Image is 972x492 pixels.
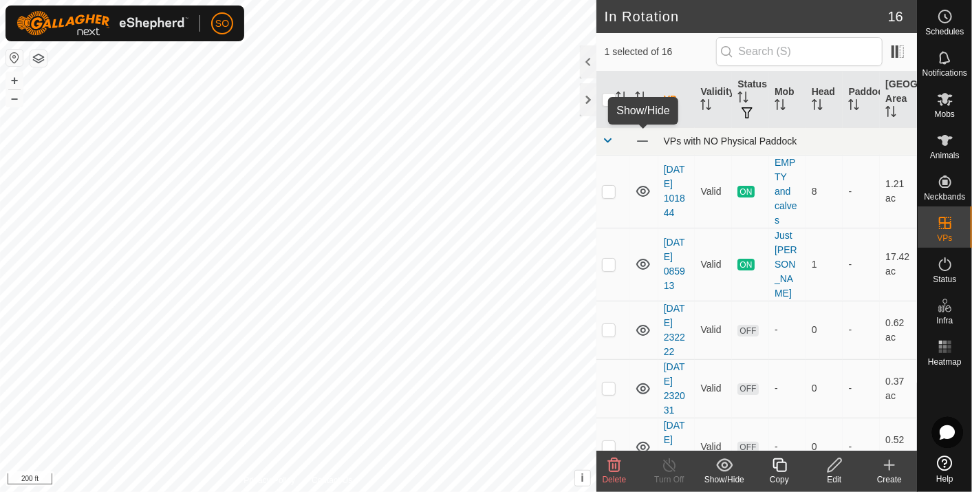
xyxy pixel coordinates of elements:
[775,228,801,301] div: Just [PERSON_NAME]
[658,72,695,128] th: VP
[806,418,843,476] td: 0
[697,473,752,486] div: Show/Hide
[695,155,732,228] td: Valid
[935,110,955,118] span: Mobs
[605,45,716,59] span: 1 selected of 16
[737,442,758,453] span: OFF
[806,301,843,359] td: 0
[215,17,229,31] span: SO
[312,474,352,486] a: Contact Us
[635,94,646,105] p-sorticon: Activate to sort
[244,474,295,486] a: Privacy Policy
[732,72,769,128] th: Status
[664,361,685,416] a: [DATE] 232031
[716,37,883,66] input: Search (S)
[880,72,917,128] th: [GEOGRAPHIC_DATA] Area
[664,420,685,474] a: [DATE] 231932
[880,155,917,228] td: 1.21 ac
[695,359,732,418] td: Valid
[806,155,843,228] td: 8
[17,11,188,36] img: Gallagher Logo
[843,301,880,359] td: -
[737,383,758,395] span: OFF
[775,323,801,337] div: -
[933,275,956,284] span: Status
[848,101,859,112] p-sorticon: Activate to sort
[843,72,880,128] th: Paddock
[6,50,23,66] button: Reset Map
[925,28,964,36] span: Schedules
[862,473,917,486] div: Create
[737,94,748,105] p-sorticon: Activate to sort
[775,381,801,396] div: -
[812,101,823,112] p-sorticon: Activate to sort
[695,72,732,128] th: Validity
[700,101,711,112] p-sorticon: Activate to sort
[918,450,972,489] a: Help
[775,440,801,454] div: -
[880,301,917,359] td: 0.62 ac
[775,101,786,112] p-sorticon: Activate to sort
[806,72,843,128] th: Head
[930,151,960,160] span: Animals
[664,303,685,357] a: [DATE] 232222
[888,6,903,27] span: 16
[737,325,758,336] span: OFF
[880,359,917,418] td: 0.37 ac
[6,90,23,107] button: –
[752,473,807,486] div: Copy
[695,228,732,301] td: Valid
[616,94,627,105] p-sorticon: Activate to sort
[880,228,917,301] td: 17.42 ac
[807,473,862,486] div: Edit
[664,164,685,218] a: [DATE] 101844
[664,136,911,147] div: VPs with NO Physical Paddock
[581,472,583,484] span: i
[737,186,754,197] span: ON
[664,237,685,291] a: [DATE] 085913
[642,473,697,486] div: Turn Off
[775,156,801,228] div: EMPTY and calves
[695,418,732,476] td: Valid
[843,359,880,418] td: -
[928,358,962,366] span: Heatmap
[924,193,965,201] span: Neckbands
[30,50,47,67] button: Map Layers
[769,72,806,128] th: Mob
[605,8,888,25] h2: In Rotation
[6,72,23,89] button: +
[806,359,843,418] td: 0
[880,418,917,476] td: 0.52 ac
[843,418,880,476] td: -
[936,475,953,483] span: Help
[922,69,967,77] span: Notifications
[843,228,880,301] td: -
[575,471,590,486] button: i
[936,317,953,325] span: Infra
[737,259,754,270] span: ON
[843,155,880,228] td: -
[937,234,952,242] span: VPs
[806,228,843,301] td: 1
[603,475,627,484] span: Delete
[885,108,896,119] p-sorticon: Activate to sort
[695,301,732,359] td: Valid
